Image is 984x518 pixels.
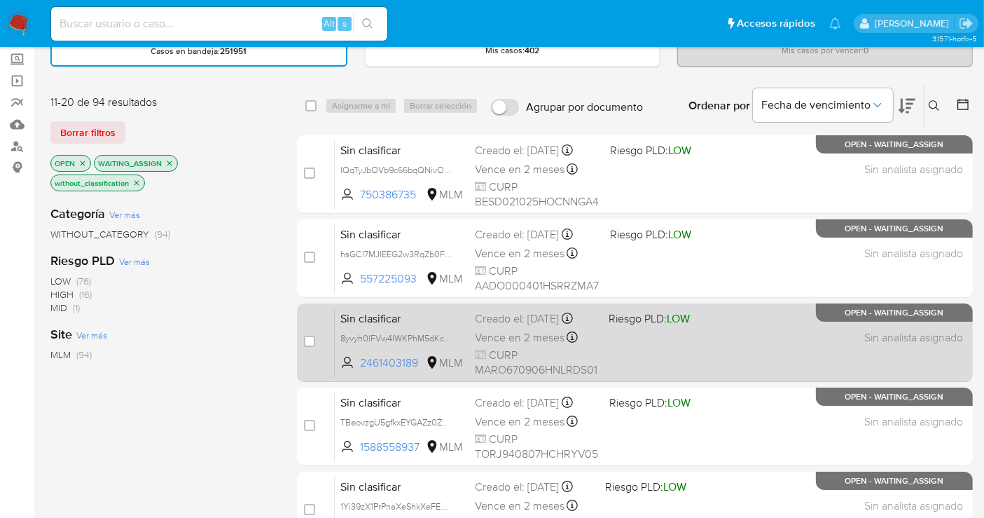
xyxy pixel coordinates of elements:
a: Salir [959,16,973,31]
span: s [342,17,347,30]
input: Buscar usuario o caso... [51,15,387,33]
a: Notificaciones [829,18,841,29]
p: nancy.sanchezgarcia@mercadolibre.com.mx [875,17,954,30]
span: Accesos rápidos [737,16,815,31]
span: 3.157.1-hotfix-5 [932,33,977,44]
span: Alt [324,17,335,30]
button: search-icon [353,14,382,34]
